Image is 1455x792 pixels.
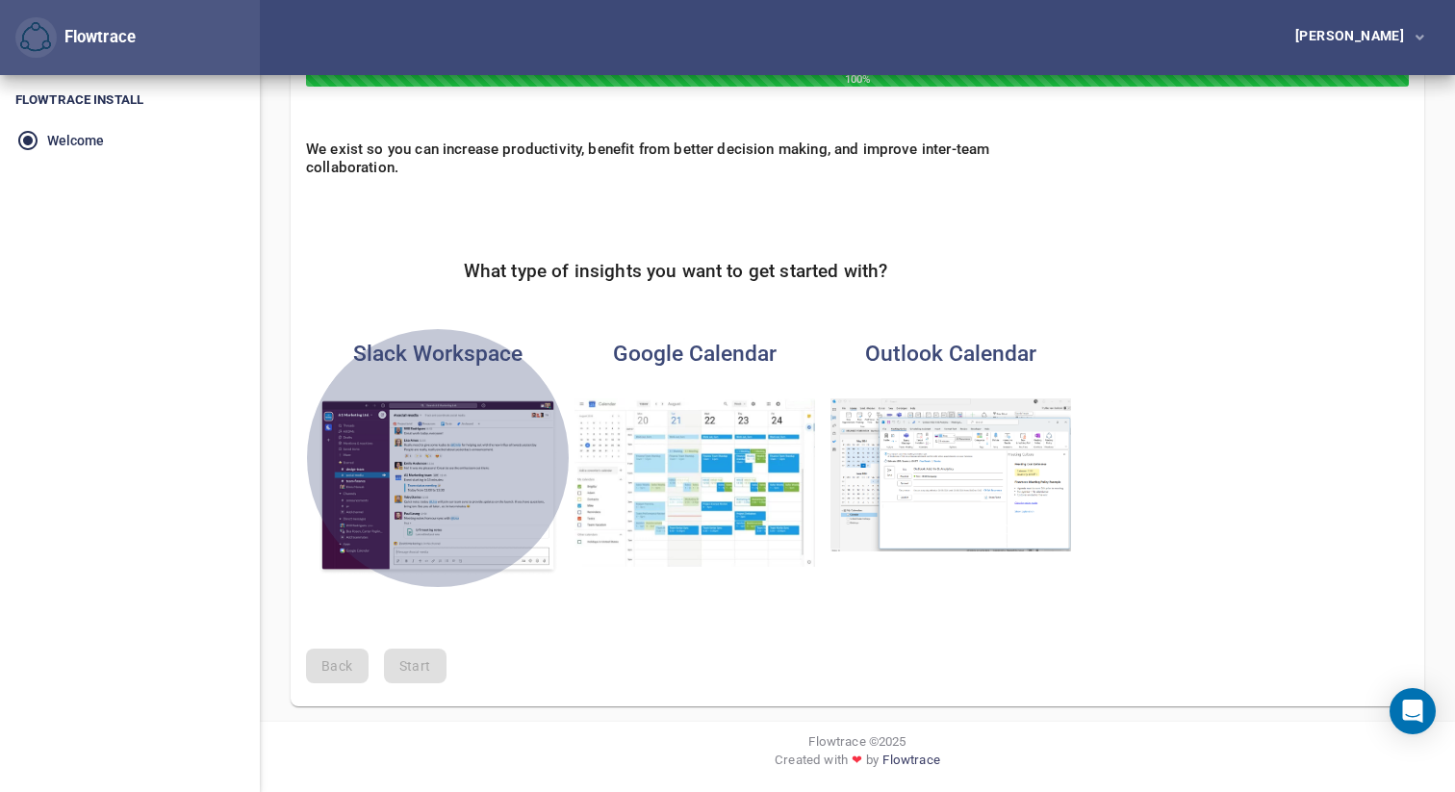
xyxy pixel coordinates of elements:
button: Flowtrace [15,17,57,59]
a: Flowtrace [882,751,939,777]
button: Google CalendarGoogle Calendar analytics [563,329,827,578]
div: Flowtrace [57,26,136,49]
h5: What type of insights you want to get started with? [464,261,888,283]
h4: Slack Workspace [318,341,558,367]
img: Slack Workspace analytics [318,398,558,575]
h4: Outlook Calendar [830,341,1071,367]
button: Slack WorkspaceSlack Workspace analytics [306,329,570,587]
div: [PERSON_NAME] [1295,29,1412,42]
button: [PERSON_NAME] [1264,20,1440,56]
span: by [866,751,879,777]
div: Created with [275,751,1440,777]
span: ❤ [848,751,866,769]
div: Open Intercom Messenger [1390,688,1436,734]
div: Flowtrace [15,17,136,59]
button: Outlook CalendarOutlook Calendar analytics [819,329,1083,564]
h4: Google Calendar [574,341,815,367]
div: 100% [306,71,1409,87]
img: Google Calendar analytics [574,398,815,567]
img: Flowtrace [20,22,51,53]
span: Flowtrace © 2025 [808,732,906,751]
h6: We exist so you can increase productivity, benefit from better decision making, and improve inter... [306,141,1045,175]
img: Outlook Calendar analytics [830,398,1071,552]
